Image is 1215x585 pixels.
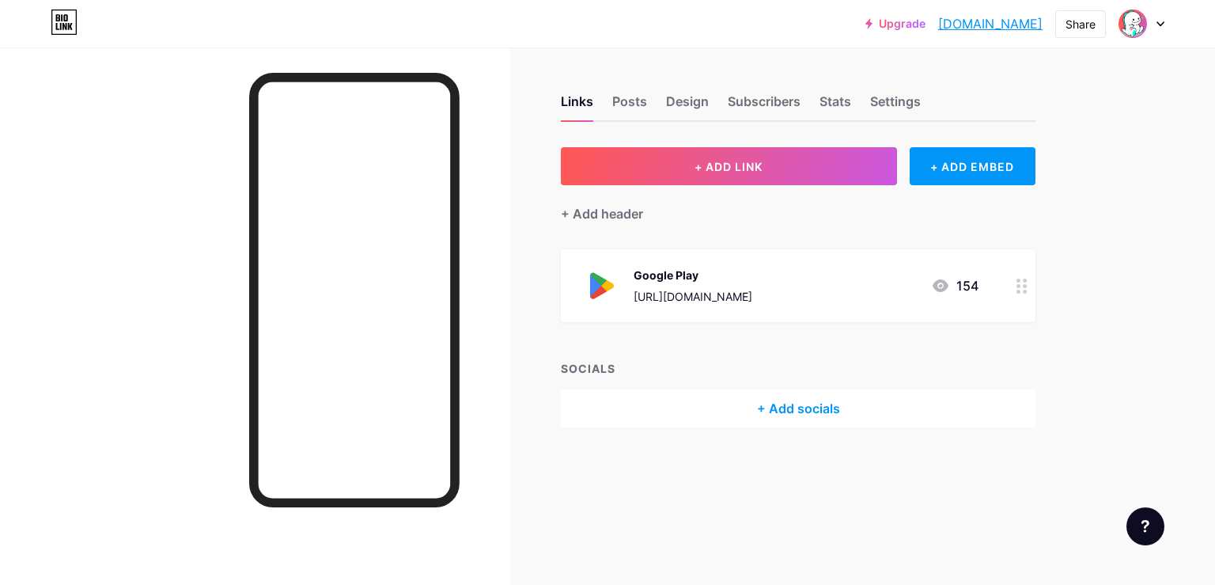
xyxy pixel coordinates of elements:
div: SOCIALS [561,360,1035,377]
img: Google Play [580,265,621,306]
span: + ADD LINK [695,160,763,173]
div: Settings [870,92,921,120]
div: + Add header [561,204,643,223]
div: + ADD EMBED [910,147,1035,185]
button: + ADD LINK [561,147,897,185]
img: bigo [1118,9,1148,39]
div: Subscribers [728,92,801,120]
div: Posts [612,92,647,120]
div: Google Play [634,267,752,283]
div: Share [1065,16,1096,32]
a: Upgrade [865,17,925,30]
a: [DOMAIN_NAME] [938,14,1043,33]
div: Links [561,92,593,120]
div: [URL][DOMAIN_NAME] [634,288,752,305]
div: Design [666,92,709,120]
div: 154 [931,276,978,295]
div: Stats [819,92,851,120]
div: + Add socials [561,389,1035,427]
